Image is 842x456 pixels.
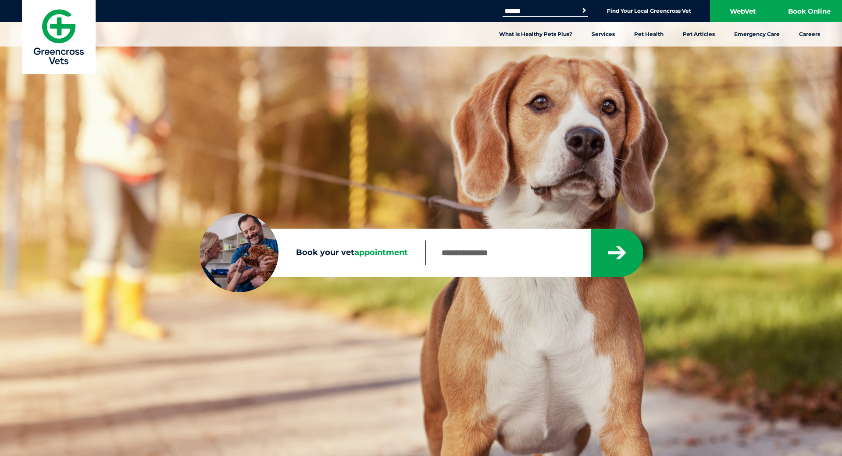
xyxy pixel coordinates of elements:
a: Pet Health [624,22,673,47]
span: appointment [354,248,408,257]
label: Book your vet [200,246,425,259]
a: Find Your Local Greencross Vet [607,7,691,14]
a: Services [582,22,624,47]
a: What is Healthy Pets Plus? [489,22,582,47]
button: Search [580,6,589,15]
a: Careers [789,22,830,47]
a: Emergency Care [724,22,789,47]
a: Pet Articles [673,22,724,47]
